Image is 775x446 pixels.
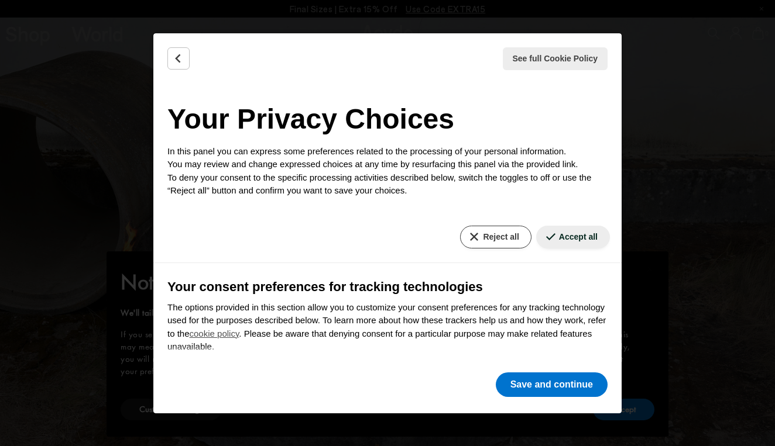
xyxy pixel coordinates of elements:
h3: Your consent preferences for tracking technologies [167,277,608,296]
a: cookie policy - link opens in a new tab [190,329,239,338]
button: Reject all [460,226,531,248]
p: In this panel you can express some preferences related to the processing of your personal informa... [167,145,608,198]
button: Back [167,47,190,70]
p: The options provided in this section allow you to customize your consent preferences for any trac... [167,301,608,354]
button: See full Cookie Policy [503,47,608,70]
button: Save and continue [496,372,608,397]
button: Accept all [536,226,610,248]
h2: Your Privacy Choices [167,98,608,140]
span: See full Cookie Policy [513,53,598,65]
